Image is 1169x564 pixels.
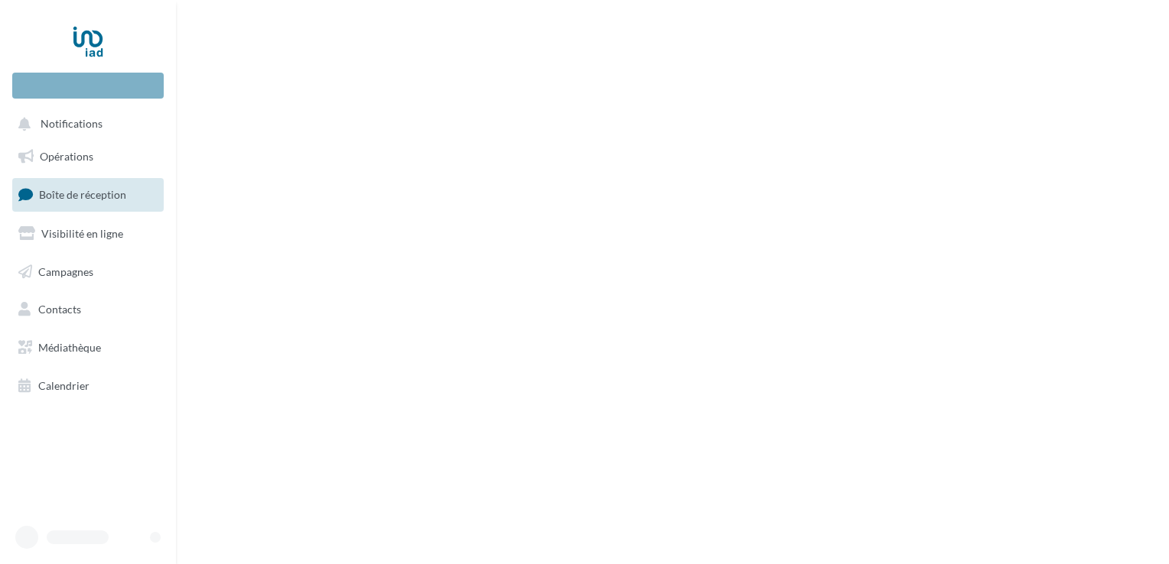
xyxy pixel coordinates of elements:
[39,188,126,201] span: Boîte de réception
[9,293,167,326] a: Contacts
[38,341,101,354] span: Médiathèque
[41,227,123,240] span: Visibilité en ligne
[9,256,167,288] a: Campagnes
[9,141,167,173] a: Opérations
[41,118,103,131] span: Notifications
[9,178,167,211] a: Boîte de réception
[38,379,90,392] span: Calendrier
[40,150,93,163] span: Opérations
[12,73,164,99] div: Nouvelle campagne
[38,264,93,277] span: Campagnes
[9,332,167,364] a: Médiathèque
[38,303,81,316] span: Contacts
[9,218,167,250] a: Visibilité en ligne
[9,370,167,402] a: Calendrier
